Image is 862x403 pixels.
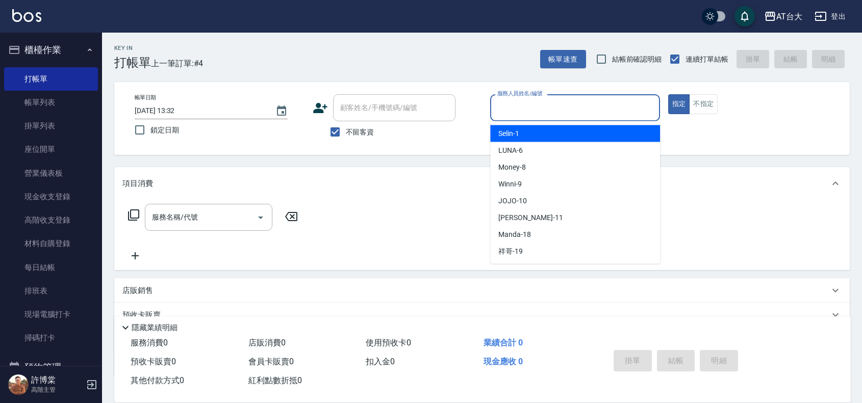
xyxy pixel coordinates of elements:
h5: 許博棠 [31,375,83,385]
span: Winni -9 [498,179,522,190]
input: YYYY/MM/DD hh:mm [135,102,265,119]
a: 座位開單 [4,138,98,161]
span: 業績合計 0 [484,338,523,347]
a: 打帳單 [4,67,98,91]
a: 高階收支登錄 [4,208,98,232]
img: Logo [12,9,41,22]
div: AT台大 [776,10,802,23]
a: 營業儀表板 [4,162,98,185]
span: Manda -18 [498,229,531,240]
span: 結帳前確認明細 [612,54,662,65]
p: 項目消費 [122,178,153,189]
a: 現金收支登錄 [4,185,98,208]
button: 指定 [668,94,690,114]
div: 店販銷售 [114,278,850,303]
a: 排班表 [4,279,98,303]
span: 使用預收卡 0 [366,338,411,347]
label: 服務人員姓名/編號 [497,90,542,97]
a: 材料自購登錄 [4,232,98,255]
span: [PERSON_NAME] -11 [498,212,563,223]
div: 項目消費 [114,167,850,200]
a: 帳單列表 [4,91,98,114]
span: LUNA -6 [498,145,523,156]
span: 上一筆訂單:#4 [151,57,204,70]
span: 現金應收 0 [484,357,523,366]
button: 不指定 [689,94,718,114]
button: 登出 [810,7,850,26]
span: Selin -1 [498,128,519,139]
span: 連續打單結帳 [686,54,728,65]
span: 其他付款方式 0 [131,375,184,385]
span: 鎖定日期 [150,125,179,136]
span: 紅利點數折抵 0 [248,375,302,385]
button: Open [252,209,269,226]
a: 現場電腦打卡 [4,303,98,326]
h3: 打帳單 [114,56,151,70]
button: save [734,6,755,26]
span: 會員卡販賣 0 [248,357,294,366]
button: 櫃檯作業 [4,37,98,63]
h2: Key In [114,45,151,51]
a: 掃碼打卡 [4,326,98,350]
p: 隱藏業績明細 [132,323,178,333]
span: 祥哥 -19 [498,246,523,257]
button: 帳單速查 [540,50,586,69]
a: 掛單列表 [4,114,98,138]
span: 服務消費 0 [131,338,168,347]
span: 扣入金 0 [366,357,395,366]
span: 不留客資 [346,127,374,138]
span: JOJO -10 [498,196,527,206]
label: 帳單日期 [135,94,156,101]
button: Choose date, selected date is 2025-09-18 [269,99,294,123]
img: Person [8,374,29,395]
p: 店販銷售 [122,285,153,296]
p: 高階主管 [31,385,83,394]
div: 預收卡販賣 [114,303,850,327]
p: 預收卡販賣 [122,310,161,320]
span: 預收卡販賣 0 [131,357,176,366]
span: Money -8 [498,162,526,173]
a: 每日結帳 [4,256,98,279]
button: 預約管理 [4,354,98,381]
button: AT台大 [760,6,806,27]
span: 店販消費 0 [248,338,286,347]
